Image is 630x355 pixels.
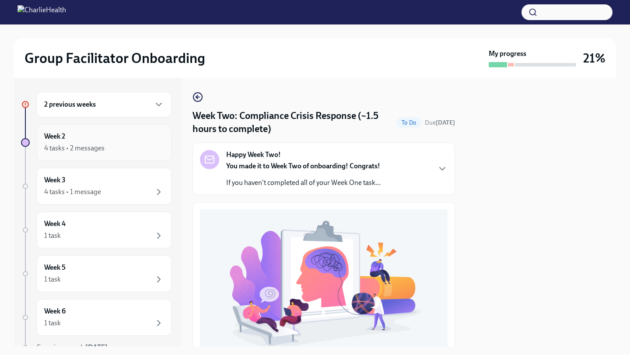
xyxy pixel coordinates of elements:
strong: My progress [489,49,526,59]
span: Due [425,119,455,126]
h6: Week 6 [44,306,66,316]
p: If you haven't completed all of your Week One task... [226,178,381,188]
img: CharlieHealth [17,5,66,19]
a: Week 24 tasks • 2 messages [21,124,171,161]
h3: 21% [583,50,605,66]
h4: Week Two: Compliance Crisis Response (~1.5 hours to complete) [192,109,393,136]
h6: Week 5 [44,263,66,272]
strong: [DATE] [85,343,108,352]
h6: Week 3 [44,175,66,185]
span: October 7th, 2025 09:00 [425,118,455,127]
a: Week 34 tasks • 1 message [21,168,171,205]
h6: 2 previous weeks [44,100,96,109]
div: 4 tasks • 2 messages [44,143,105,153]
div: 1 task [44,231,61,240]
div: 1 task [44,318,61,328]
strong: [DATE] [436,119,455,126]
h6: Week 4 [44,219,66,229]
a: Week 41 task [21,212,171,248]
div: 2 previous weeks [37,92,171,117]
div: 1 task [44,275,61,284]
strong: Happy Week Two! [226,150,281,160]
span: To Do [396,119,421,126]
strong: You made it to Week Two of onboarding! Congrats! [226,162,380,170]
h6: Week 2 [44,132,65,141]
span: Experience ends [37,343,108,352]
h2: Group Facilitator Onboarding [24,49,205,67]
a: Week 61 task [21,299,171,336]
div: 4 tasks • 1 message [44,187,101,197]
a: Week 51 task [21,255,171,292]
